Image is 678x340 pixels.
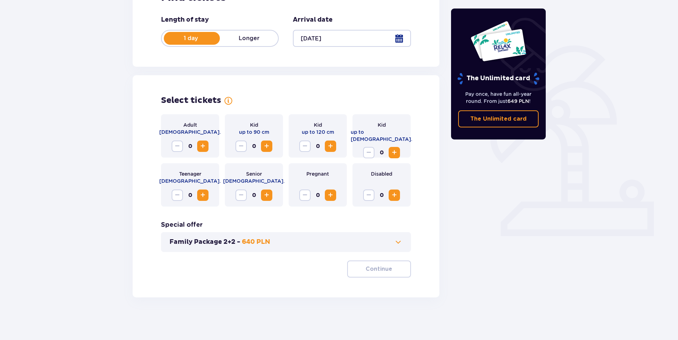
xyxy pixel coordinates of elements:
button: Increase [325,190,336,201]
span: 0 [184,190,196,201]
p: 1 day [162,34,220,42]
a: The Unlimited card [458,110,539,127]
p: Select tickets [161,95,221,106]
span: 0 [312,141,323,152]
p: The Unlimited card [470,115,527,123]
p: Kid [378,121,386,128]
span: 0 [376,190,387,201]
button: Decrease [299,190,311,201]
span: 0 [248,190,260,201]
button: Decrease [235,141,247,152]
p: Kid [250,121,258,128]
p: Adult [183,121,197,128]
p: Special offer [161,221,203,229]
p: Teenager [179,170,201,177]
p: Arrival date [293,16,333,24]
p: Disabled [371,170,392,177]
p: up to 120 cm [302,128,334,136]
p: Pay once, have fun all-year round. From just ! [458,91,539,105]
button: Decrease [299,141,311,152]
p: Longer [220,34,278,42]
button: Decrease [172,190,183,201]
p: Pregnant [306,170,329,177]
p: [DEMOGRAPHIC_DATA]. [223,177,285,185]
button: Decrease [363,147,374,158]
span: 649 PLN [507,98,529,104]
span: 0 [184,141,196,152]
p: [DEMOGRAPHIC_DATA]. [159,177,221,185]
span: 0 [376,147,387,158]
button: Increase [261,190,272,201]
button: Continue [347,261,411,278]
p: Family Package 2+2 - [169,238,240,246]
button: Increase [261,141,272,152]
p: Senior [246,170,262,177]
p: 640 PLN [242,238,270,246]
button: Increase [325,141,336,152]
button: Increase [197,190,209,201]
button: Family Package 2+2 -640 PLN [169,238,402,246]
button: Decrease [363,190,374,201]
p: Continue [366,265,392,273]
span: 0 [312,190,323,201]
p: up to [DEMOGRAPHIC_DATA]. [351,128,412,143]
button: Decrease [172,141,183,152]
button: Increase [389,190,400,201]
button: Increase [197,141,209,152]
p: up to 90 cm [239,128,269,136]
p: The Unlimited card [457,72,540,85]
span: 0 [248,141,260,152]
button: Increase [389,147,400,158]
p: [DEMOGRAPHIC_DATA]. [159,128,221,136]
p: Kid [314,121,322,128]
p: Length of stay [161,16,209,24]
button: Decrease [235,190,247,201]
